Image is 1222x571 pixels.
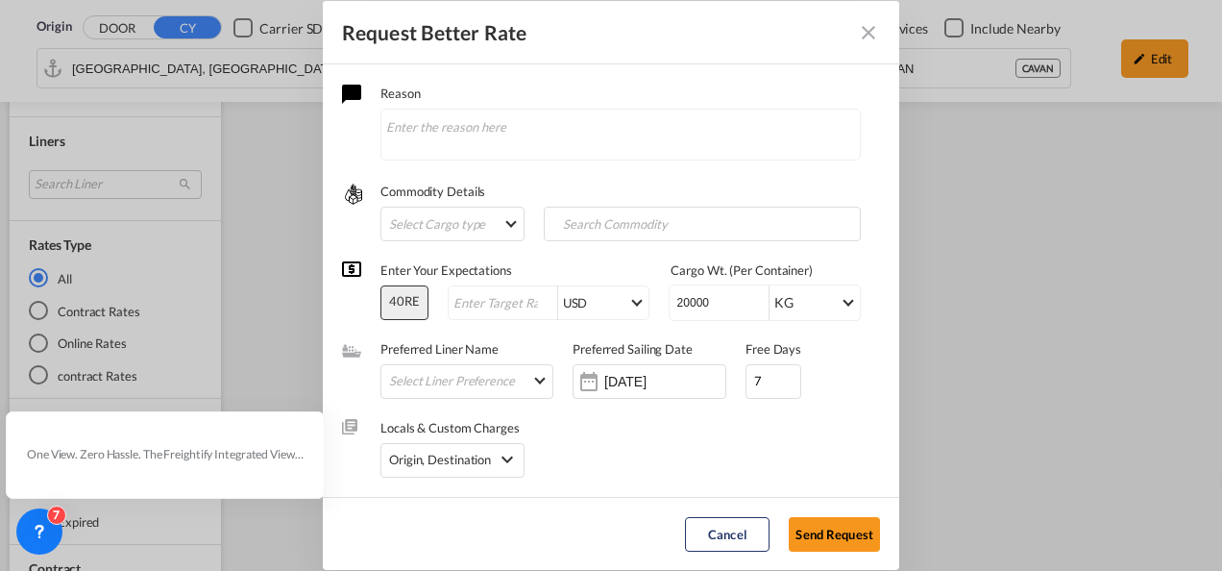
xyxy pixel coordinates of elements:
[342,341,361,360] md-icon: assets/icons/custom/ship-fill.svg
[573,339,726,359] label: Preferred Sailing Date
[557,285,653,320] md-select: INR: USD
[380,182,880,201] label: Commodity Details
[671,261,813,280] label: Cargo Wt. (Per Container)
[380,339,553,359] label: Preferred Liner Name
[342,20,526,45] div: Request Better Rate
[774,294,794,310] div: KG
[563,295,588,310] div: USD
[544,207,861,241] md-chips-wrap: Chips container with autocompletion. Enter the text area, type text to search, and then use the u...
[389,293,420,309] span: 40RE
[452,296,557,310] input: Enter Target Rate
[604,374,725,389] input: Enter date
[496,448,519,471] md-icon: icon-chevron-down
[769,285,865,320] md-select: KG: KG
[789,517,880,552] button: Send Request
[380,261,512,280] label: Enter Your Expectations
[685,517,770,552] button: Cancel
[745,339,801,359] label: Free Days
[323,1,899,570] md-dialog: Request Better Rate ...
[380,443,525,478] div: Origin Destinationicon-chevron-down
[549,210,739,240] input: Search Commodity
[745,364,801,399] input: Detention Days
[849,13,888,52] button: Close dialog
[380,418,525,437] label: Locals & Custom Charges
[380,84,880,103] label: Reason
[672,285,769,320] input: Enter Weight
[389,445,491,474] div: Origin Destination
[389,368,552,393] md-select: Select Liner Preference
[857,21,880,44] md-icon: Close dialog
[380,207,525,241] md-select: Select Cargo type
